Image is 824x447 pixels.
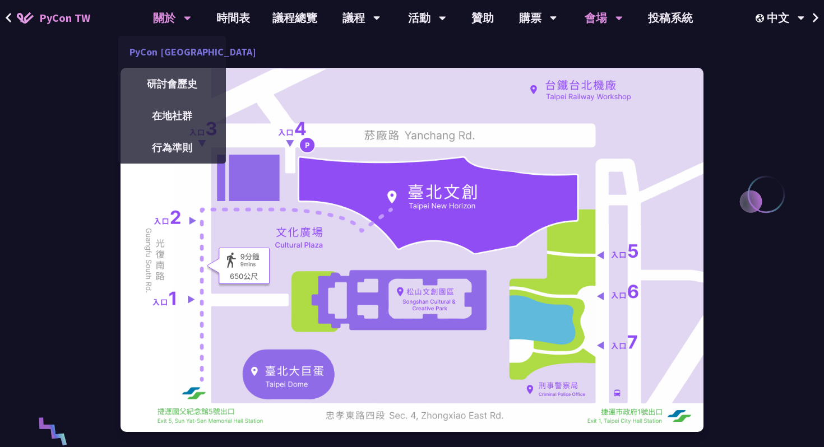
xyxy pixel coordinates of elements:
span: PyCon TW [39,10,90,26]
img: Home icon of PyCon TW 2025 [17,12,34,24]
a: 研討會歷史 [118,71,226,97]
img: Locale Icon [756,14,767,22]
img: 會場地圖 [121,68,703,432]
a: 行為準則 [118,134,226,161]
a: PyCon [GEOGRAPHIC_DATA] [118,39,226,65]
a: 在地社群 [118,103,226,129]
a: PyCon TW [6,4,101,32]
